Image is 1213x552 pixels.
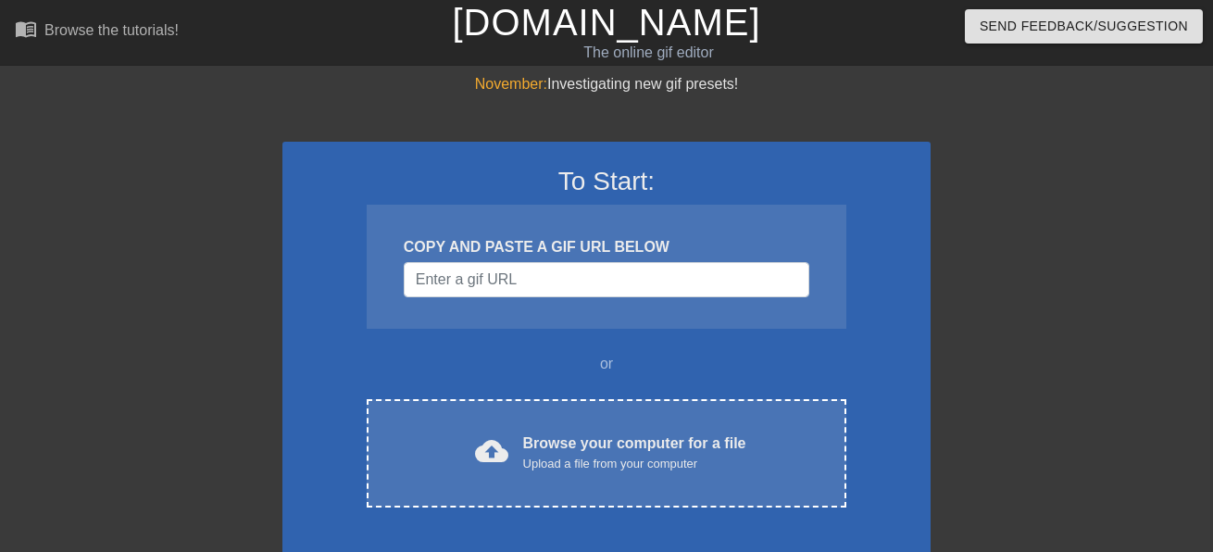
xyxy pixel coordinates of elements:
[523,455,746,473] div: Upload a file from your computer
[404,236,809,258] div: COPY AND PASTE A GIF URL BELOW
[965,9,1203,44] button: Send Feedback/Suggestion
[44,22,179,38] div: Browse the tutorials!
[475,434,508,468] span: cloud_upload
[475,76,547,92] span: November:
[523,433,746,473] div: Browse your computer for a file
[15,18,37,40] span: menu_book
[15,18,179,46] a: Browse the tutorials!
[980,15,1188,38] span: Send Feedback/Suggestion
[306,166,907,197] h3: To Start:
[452,2,760,43] a: [DOMAIN_NAME]
[414,42,884,64] div: The online gif editor
[404,262,809,297] input: Username
[331,353,882,375] div: or
[282,73,931,95] div: Investigating new gif presets!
